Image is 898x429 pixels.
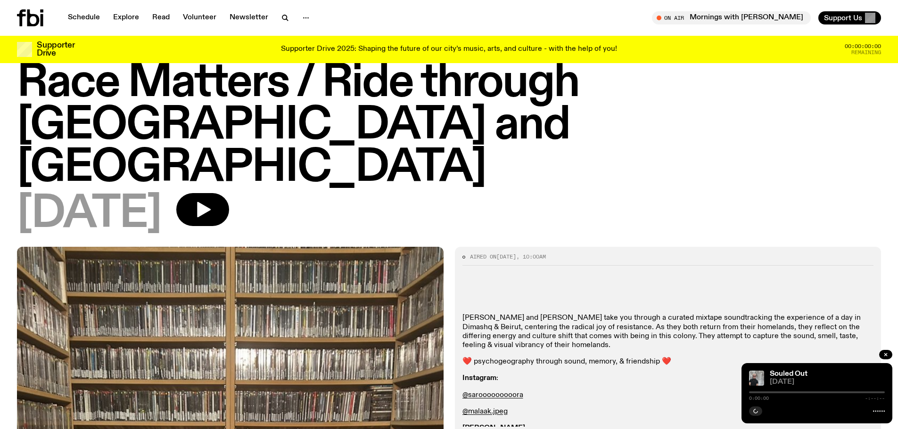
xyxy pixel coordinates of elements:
[770,379,885,386] span: [DATE]
[281,45,617,54] p: Supporter Drive 2025: Shaping the future of our city’s music, arts, and culture - with the help o...
[462,314,874,350] p: [PERSON_NAME] and [PERSON_NAME] take you through a curated mixtape soundtracking the experience o...
[851,50,881,55] span: Remaining
[147,11,175,24] a: Read
[37,41,74,57] h3: Supporter Drive
[462,357,874,366] p: ❤️ psychogeography through sound, memory, & friendship ❤️
[17,62,881,189] h1: Race Matters / Ride through [GEOGRAPHIC_DATA] and [GEOGRAPHIC_DATA]
[177,11,222,24] a: Volunteer
[516,253,546,260] span: , 10:00am
[770,370,807,378] a: Souled Out
[824,14,862,22] span: Support Us
[845,44,881,49] span: 00:00:00:00
[865,396,885,401] span: -:--:--
[749,371,764,386] img: Stephen looks directly at the camera, wearing a black tee, black sunglasses and headphones around...
[462,391,523,399] a: @sarooooooooora
[462,374,496,382] strong: Instagram
[462,374,874,383] p: :
[17,193,161,235] span: [DATE]
[107,11,145,24] a: Explore
[224,11,274,24] a: Newsletter
[749,396,769,401] span: 0:00:00
[496,253,516,260] span: [DATE]
[62,11,106,24] a: Schedule
[818,11,881,24] button: Support Us
[470,253,496,260] span: Aired on
[652,11,811,24] button: On AirMornings with [PERSON_NAME]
